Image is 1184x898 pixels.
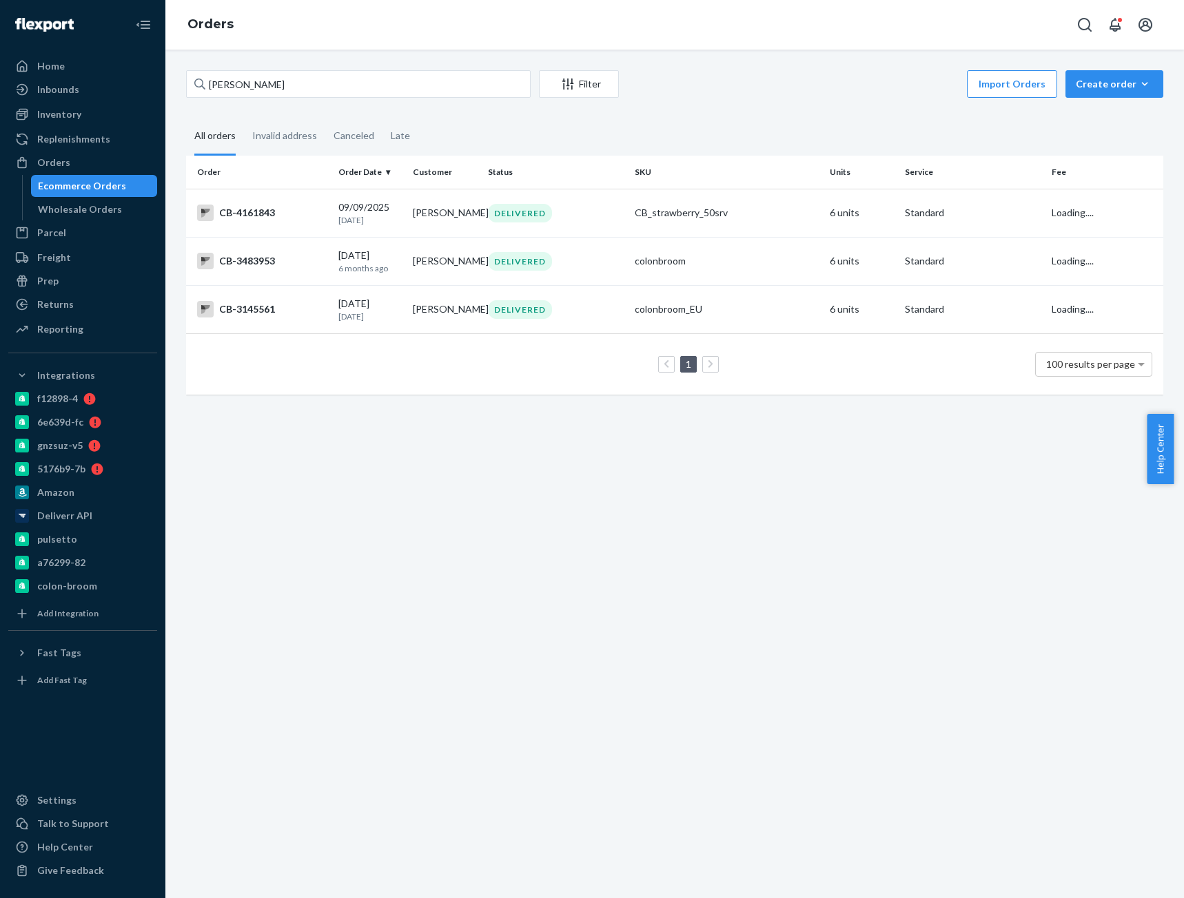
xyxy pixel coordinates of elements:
a: Add Fast Tag [8,669,157,691]
p: 6 months ago [338,262,402,274]
div: Freight [37,251,71,264]
div: Customer [413,166,477,178]
th: Order [186,156,333,189]
a: Orders [187,17,234,32]
p: Standard [905,302,1041,316]
button: Fast Tags [8,642,157,664]
div: [DATE] [338,249,402,274]
button: Open notifications [1101,11,1129,39]
a: Home [8,55,157,77]
div: 5176b9-7b [37,462,85,476]
th: Service [899,156,1046,189]
div: 09/09/2025 [338,200,402,226]
div: colon-broom [37,579,97,593]
a: Add Integration [8,603,157,625]
div: [DATE] [338,297,402,322]
a: Amazon [8,481,157,503]
td: 6 units [824,285,899,333]
td: [PERSON_NAME] [407,189,482,237]
a: 5176b9-7b [8,458,157,480]
p: [DATE] [338,311,402,322]
a: Settings [8,789,157,811]
td: Loading.... [1046,189,1163,237]
div: colonbroom_EU [635,302,819,316]
a: Ecommerce Orders [31,175,158,197]
a: Inventory [8,103,157,125]
div: Home [37,59,65,73]
div: CB-4161843 [197,205,327,221]
a: Deliverr API [8,505,157,527]
div: Add Fast Tag [37,674,87,686]
input: Search orders [186,70,531,98]
div: Prep [37,274,59,288]
div: Ecommerce Orders [38,179,126,193]
div: Add Integration [37,607,99,619]
img: Flexport logo [15,18,74,32]
button: Open Search Box [1071,11,1099,39]
td: Loading.... [1046,237,1163,285]
button: Create order [1065,70,1163,98]
div: Integrations [37,368,95,382]
td: [PERSON_NAME] [407,285,482,333]
div: Help Center [37,840,93,854]
button: Open account menu [1132,11,1159,39]
th: Fee [1046,156,1163,189]
div: Give Feedback [37,864,104,877]
div: CB-3145561 [197,301,327,317]
td: Loading.... [1046,285,1163,333]
th: Units [824,156,899,189]
p: Standard [905,206,1041,220]
a: Page 1 is your current page [683,358,694,370]
ol: breadcrumbs [176,5,245,45]
div: Inbounds [37,83,79,96]
a: gnzsuz-v5 [8,435,157,457]
div: Parcel [37,226,66,240]
div: Settings [37,793,76,807]
div: pulsetto [37,532,77,546]
a: Talk to Support [8,813,157,835]
div: Fast Tags [37,646,81,660]
a: a76299-82 [8,552,157,574]
a: Help Center [8,836,157,858]
p: Standard [905,254,1041,268]
th: SKU [629,156,825,189]
div: Invalid address [252,118,317,154]
div: Canceled [334,118,374,154]
div: CB_strawberry_50srv [635,206,819,220]
div: a76299-82 [37,556,85,570]
th: Order Date [333,156,408,189]
a: Prep [8,270,157,292]
div: Deliverr API [37,509,92,523]
td: 6 units [824,237,899,285]
div: Amazon [37,485,74,499]
button: Filter [539,70,619,98]
button: Give Feedback [8,859,157,881]
div: Wholesale Orders [38,202,122,216]
span: 100 results per page [1046,358,1135,370]
div: DELIVERED [488,204,552,222]
a: Freight [8,247,157,269]
td: [PERSON_NAME] [407,237,482,285]
div: Create order [1076,77,1153,91]
div: Replenishments [37,132,110,146]
button: Close Navigation [130,11,157,39]
a: Reporting [8,318,157,340]
p: [DATE] [338,214,402,226]
button: Integrations [8,364,157,386]
button: Help Center [1147,414,1174,484]
a: 6e639d-fc [8,411,157,433]
div: All orders [194,118,236,156]
div: gnzsuz-v5 [37,439,83,452]
a: f12898-4 [8,388,157,410]
a: Returns [8,293,157,315]
div: Filter [540,77,618,91]
div: Inventory [37,107,81,121]
th: Status [482,156,629,189]
button: Import Orders [967,70,1057,98]
a: Wholesale Orders [31,198,158,220]
div: Talk to Support [37,817,109,831]
a: Orders [8,152,157,174]
div: Orders [37,156,70,169]
div: DELIVERED [488,252,552,271]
